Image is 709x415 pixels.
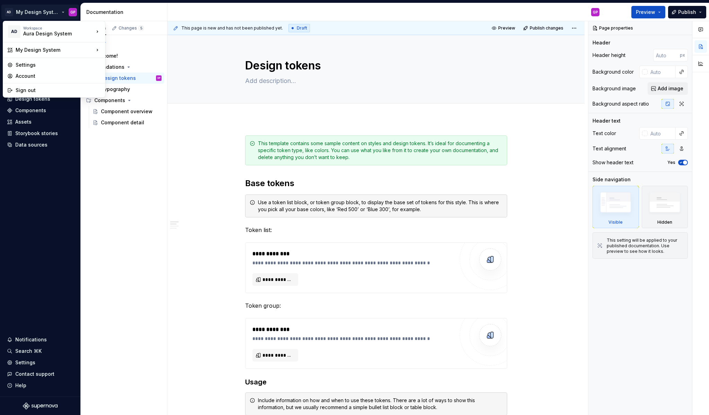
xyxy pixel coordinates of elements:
[16,73,101,80] div: Account
[16,87,101,94] div: Sign out
[23,30,82,37] div: Aura Design System
[8,25,20,38] div: AD
[16,47,94,53] div: My Design System
[16,61,101,68] div: Settings
[23,26,94,30] div: Workspace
